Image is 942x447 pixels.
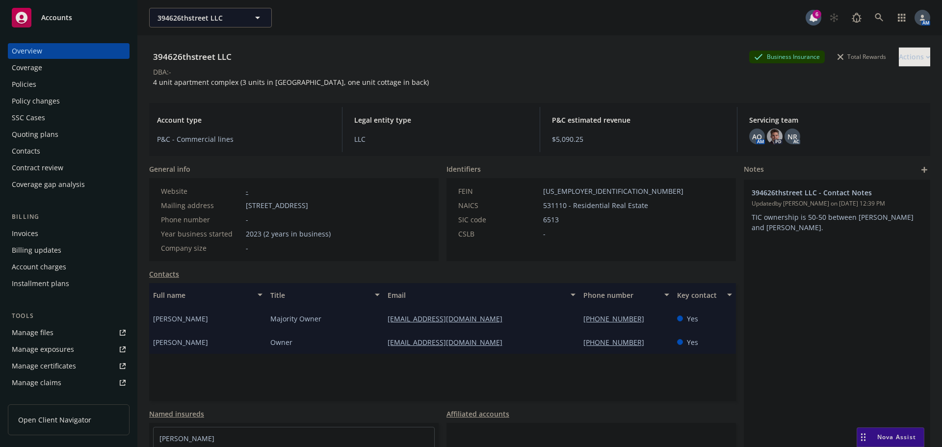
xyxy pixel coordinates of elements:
div: Contract review [12,160,63,176]
div: Company size [161,243,242,253]
a: [PHONE_NUMBER] [583,314,652,323]
span: AO [752,131,762,142]
a: Account charges [8,259,130,275]
span: [PERSON_NAME] [153,337,208,347]
span: Updated by [PERSON_NAME] on [DATE] 12:39 PM [752,199,922,208]
a: Manage certificates [8,358,130,374]
span: $5,090.25 [552,134,725,144]
a: Overview [8,43,130,59]
a: Switch app [892,8,912,27]
a: [PERSON_NAME] [159,434,214,443]
span: Yes [687,314,698,324]
button: Actions [899,47,930,67]
a: Accounts [8,4,130,31]
a: SSC Cases [8,110,130,126]
span: 4 unit apartment complex (3 units in [GEOGRAPHIC_DATA], one unit cottage in back) [153,78,429,87]
div: Manage BORs [12,392,58,407]
button: 394626thstreet LLC [149,8,272,27]
div: Account charges [12,259,66,275]
div: Installment plans [12,276,69,291]
div: Overview [12,43,42,59]
span: [STREET_ADDRESS] [246,200,308,210]
span: Legal entity type [354,115,527,125]
button: Phone number [579,283,673,307]
span: 2023 (2 years in business) [246,229,331,239]
span: TIC ownership is 50-50 between [PERSON_NAME] and [PERSON_NAME]. [752,212,916,232]
div: Business Insurance [749,51,825,63]
a: Installment plans [8,276,130,291]
span: [PERSON_NAME] [153,314,208,324]
div: Drag to move [857,428,869,447]
a: Contacts [149,269,179,279]
div: Title [270,290,369,300]
div: DBA: - [153,67,171,77]
div: Phone number [161,214,242,225]
div: Billing updates [12,242,61,258]
span: Account type [157,115,330,125]
div: Policies [12,77,36,92]
span: P&C estimated revenue [552,115,725,125]
div: Actions [899,48,930,66]
span: Identifiers [446,164,481,174]
a: Billing updates [8,242,130,258]
span: NR [787,131,797,142]
button: Full name [149,283,266,307]
div: Website [161,186,242,196]
div: Manage files [12,325,53,341]
a: Policy changes [8,93,130,109]
div: Phone number [583,290,658,300]
a: Start snowing [824,8,844,27]
div: Billing [8,212,130,222]
span: 6513 [543,214,559,225]
span: Accounts [41,14,72,22]
div: Coverage gap analysis [12,177,85,192]
span: - [246,243,248,253]
div: Invoices [12,226,38,241]
div: Year business started [161,229,242,239]
div: Coverage [12,60,42,76]
button: Key contact [673,283,736,307]
span: 394626thstreet LLC [157,13,242,23]
span: 394626thstreet LLC - Contact Notes [752,187,897,198]
span: Open Client Navigator [18,415,91,425]
a: Invoices [8,226,130,241]
a: [EMAIL_ADDRESS][DOMAIN_NAME] [388,338,510,347]
span: P&C - Commercial lines [157,134,330,144]
div: Contacts [12,143,40,159]
a: Report a Bug [847,8,866,27]
a: Manage exposures [8,342,130,357]
div: Total Rewards [833,51,891,63]
span: General info [149,164,190,174]
div: NAICS [458,200,539,210]
button: Nova Assist [857,427,924,447]
a: Manage files [8,325,130,341]
span: Nova Assist [877,433,916,441]
a: [EMAIL_ADDRESS][DOMAIN_NAME] [388,314,510,323]
div: Manage claims [12,375,61,391]
div: 394626thstreet LLC [149,51,235,63]
div: SSC Cases [12,110,45,126]
div: Tools [8,311,130,321]
div: 394626thstreet LLC - Contact NotesUpdatedby [PERSON_NAME] on [DATE] 12:39 PMTIC ownership is 50-5... [744,180,930,240]
div: SIC code [458,214,539,225]
div: Quoting plans [12,127,58,142]
a: [PHONE_NUMBER] [583,338,652,347]
div: Key contact [677,290,721,300]
span: [US_EMPLOYER_IDENTIFICATION_NUMBER] [543,186,683,196]
div: Full name [153,290,252,300]
span: - [543,229,546,239]
span: Owner [270,337,292,347]
div: Policy changes [12,93,60,109]
span: Servicing team [749,115,922,125]
a: Coverage gap analysis [8,177,130,192]
a: Quoting plans [8,127,130,142]
span: Majority Owner [270,314,321,324]
button: Email [384,283,579,307]
button: Title [266,283,384,307]
div: Email [388,290,565,300]
span: Yes [687,337,698,347]
a: Manage BORs [8,392,130,407]
a: - [246,186,248,196]
div: Manage certificates [12,358,76,374]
